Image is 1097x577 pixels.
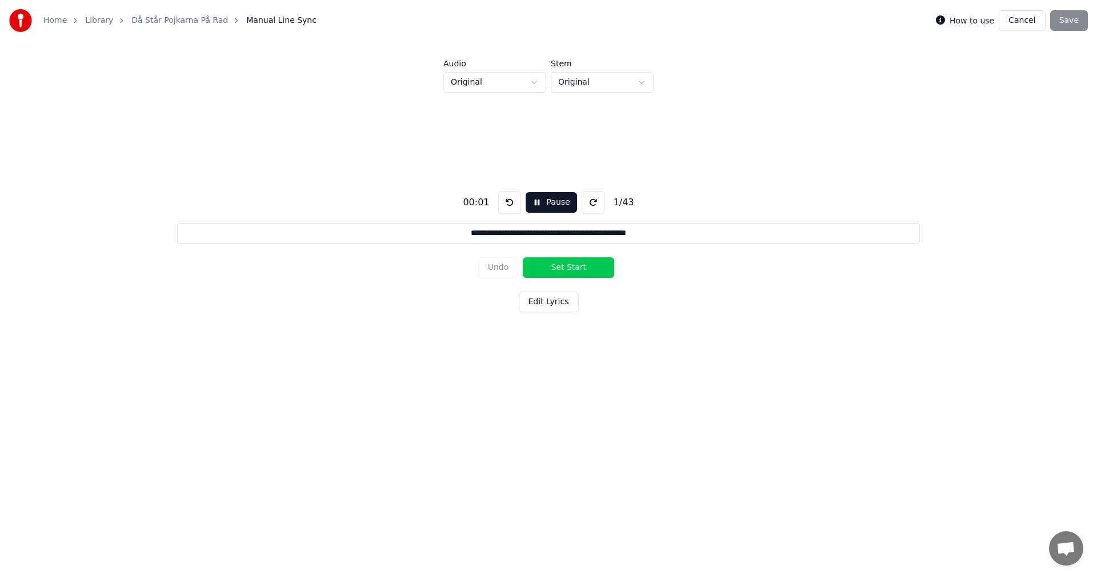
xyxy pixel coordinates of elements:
label: How to use [950,17,994,25]
div: 00:01 [458,196,494,209]
a: Home [43,15,67,26]
button: Pause [526,192,576,213]
div: 1 / 43 [609,196,639,209]
label: Stem [551,59,654,67]
a: Library [85,15,113,26]
div: Öppna chatt [1049,531,1083,566]
img: youka [9,9,32,32]
nav: breadcrumb [43,15,317,26]
a: Då Står Pojkarna På Rad [131,15,228,26]
button: Cancel [999,10,1045,31]
span: Manual Line Sync [246,15,317,26]
button: Set Start [523,257,614,278]
label: Audio [443,59,546,67]
button: Edit Lyrics [519,292,579,312]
